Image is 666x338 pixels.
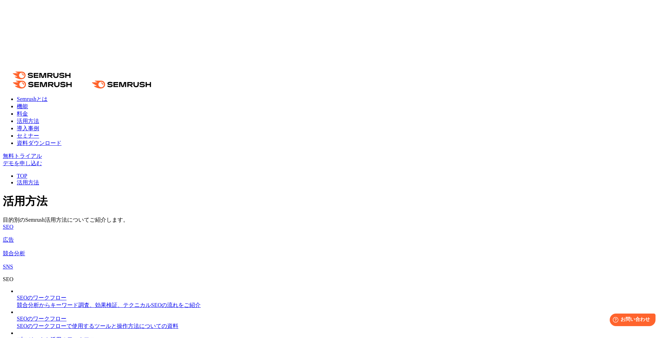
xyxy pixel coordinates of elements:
a: 機能 [17,103,28,109]
div: 目的別のSemrush活用方法についてご紹介します。 [3,216,663,224]
h1: 活用方法 [3,194,663,209]
a: 競合分析 [3,250,663,257]
div: SEOのワークフロー [17,315,663,323]
a: デモを申し込む [3,160,42,166]
a: SEOのワークフロー 競合分析からキーワード調査、効果検証、テクニカルSEOの流れをご紹介 [17,288,663,309]
a: TOP [17,173,27,179]
a: 導入事例 [17,125,39,131]
div: SEOのワークフロー [17,294,663,302]
iframe: Help widget launcher [604,311,658,330]
a: Semrushとは [17,96,48,102]
a: SNS [3,264,663,270]
a: SEOのワークフロー SEOのワークフローで使用するツールと操作方法についての資料 [17,309,663,330]
a: 料金 [17,111,28,117]
a: セミナー [17,133,39,139]
div: SEO [3,276,663,282]
a: SEO [3,224,663,230]
div: 競合分析からキーワード調査、効果検証、テクニカルSEOの流れをご紹介 [17,302,663,309]
a: 広告 [3,236,663,244]
a: 活用方法 [17,118,39,124]
a: 無料トライアル [3,153,42,159]
div: SEOのワークフローで使用するツールと操作方法についての資料 [17,323,663,330]
a: 活用方法 [17,179,39,185]
a: 資料ダウンロード [17,140,62,146]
